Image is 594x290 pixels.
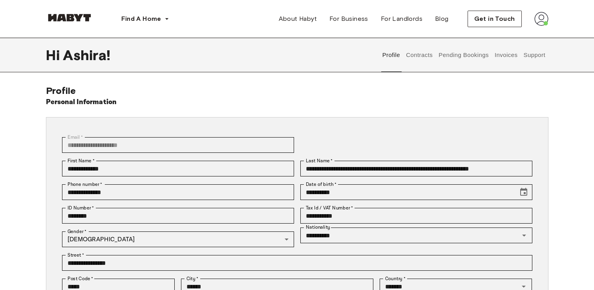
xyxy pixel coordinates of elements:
label: Post Code [68,275,93,282]
span: For Business [329,14,368,24]
span: Profile [46,85,76,96]
span: Find A Home [121,14,161,24]
label: Tax Id / VAT Number [306,204,353,211]
a: Blog [429,11,455,27]
span: Get in Touch [474,14,515,24]
label: ID Number [68,204,94,211]
span: Hi [46,47,63,63]
button: Find A Home [115,11,175,27]
label: Nationality [306,224,330,231]
a: About Habyt [272,11,323,27]
label: Country [385,275,406,282]
img: Habyt [46,14,93,22]
img: avatar [534,12,548,26]
a: For Business [323,11,375,27]
button: Profile [381,38,401,72]
label: City [186,275,199,282]
div: user profile tabs [379,38,548,72]
span: About Habyt [279,14,317,24]
a: For Landlords [375,11,429,27]
button: Open [519,230,530,241]
button: Choose date, selected date is May 22, 1999 [516,184,532,200]
span: Blog [435,14,449,24]
label: Email [68,134,83,141]
button: Pending Bookings [438,38,490,72]
span: Ashira ! [63,47,110,63]
label: Phone number [68,181,102,188]
div: You can't change your email address at the moment. Please reach out to customer support in case y... [62,137,294,153]
h6: Personal Information [46,97,117,108]
label: First Name [68,157,95,164]
div: [DEMOGRAPHIC_DATA] [62,231,294,247]
button: Get in Touch [468,11,522,27]
button: Support [523,38,546,72]
label: Last Name [306,157,333,164]
label: Date of birth [306,181,336,188]
button: Contracts [405,38,434,72]
button: Invoices [493,38,518,72]
label: Street [68,251,84,259]
label: Gender [68,228,86,235]
span: For Landlords [381,14,422,24]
